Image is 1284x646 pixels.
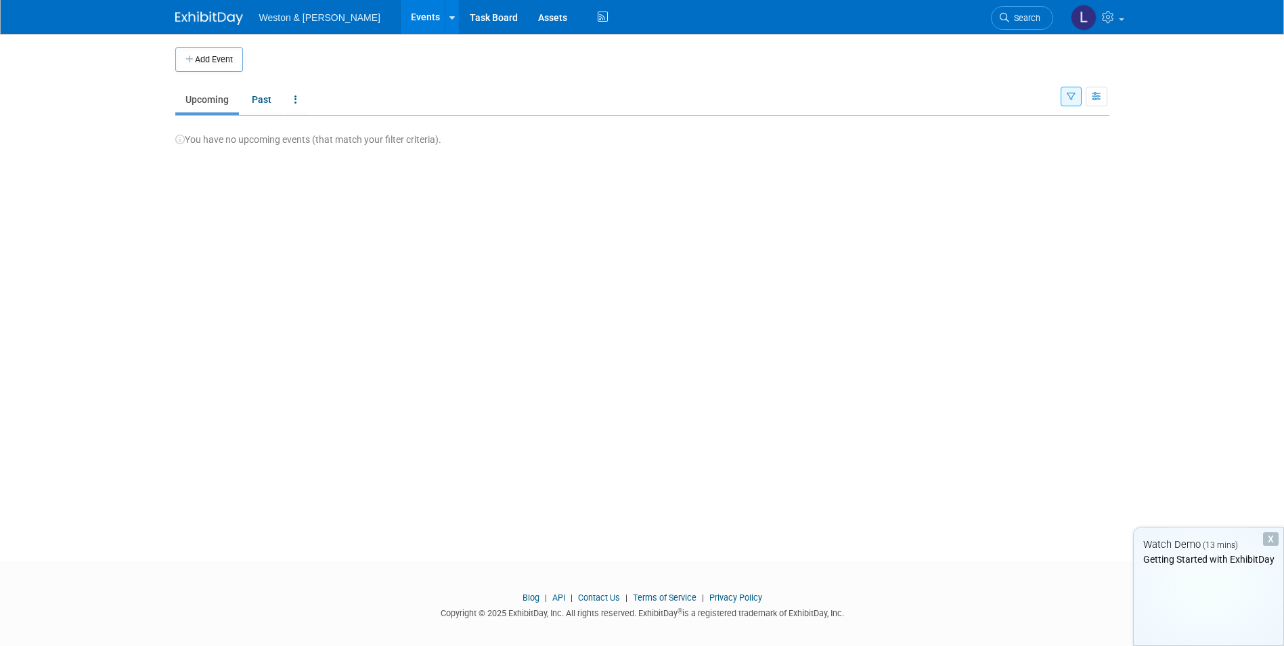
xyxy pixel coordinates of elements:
[699,593,707,603] span: |
[175,12,243,25] img: ExhibitDay
[259,12,380,23] span: Weston & [PERSON_NAME]
[578,593,620,603] a: Contact Us
[541,593,550,603] span: |
[567,593,576,603] span: |
[991,6,1053,30] a: Search
[175,87,239,112] a: Upcoming
[242,87,282,112] a: Past
[175,134,441,145] span: You have no upcoming events (that match your filter criteria).
[1263,532,1279,546] div: Dismiss
[709,593,762,603] a: Privacy Policy
[678,607,682,615] sup: ®
[1071,5,1097,30] img: Lucas Hernandez
[523,593,539,603] a: Blog
[622,593,631,603] span: |
[633,593,696,603] a: Terms of Service
[1134,553,1283,566] div: Getting Started with ExhibitDay
[175,47,243,72] button: Add Event
[1203,540,1238,550] span: (13 mins)
[1134,538,1283,552] div: Watch Demo
[1009,13,1040,23] span: Search
[552,593,565,603] a: API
